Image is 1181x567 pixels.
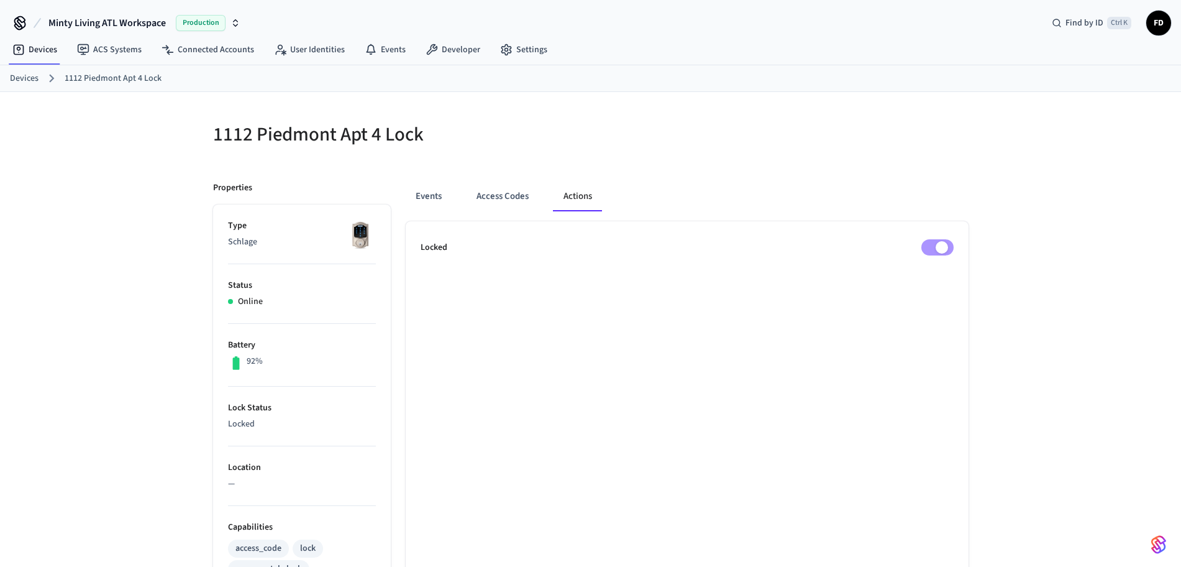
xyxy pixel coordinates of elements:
a: 1112 Piedmont Apt 4 Lock [65,72,162,85]
a: Devices [2,39,67,61]
p: Battery [228,339,376,352]
a: User Identities [264,39,355,61]
h5: 1112 Piedmont Apt 4 Lock [213,122,583,147]
p: Locked [421,241,447,254]
button: Events [406,182,452,211]
p: Properties [213,182,252,195]
img: SeamLogoGradient.69752ec5.svg [1151,535,1166,555]
a: Settings [490,39,557,61]
img: Schlage Sense Smart Deadbolt with Camelot Trim, Front [345,219,376,251]
a: Devices [10,72,39,85]
div: access_code [235,542,281,555]
span: Ctrl K [1107,17,1131,29]
button: Actions [554,182,602,211]
p: Type [228,219,376,233]
p: — [228,477,376,491]
p: 92% [247,355,263,368]
p: Capabilities [228,521,376,534]
span: Production [176,15,226,31]
button: Access Codes [467,182,539,211]
span: Minty Living ATL Workspace [48,16,166,30]
p: Schlage [228,236,376,249]
a: Events [355,39,416,61]
p: Online [238,295,263,308]
a: Developer [416,39,490,61]
a: Connected Accounts [152,39,264,61]
span: Find by ID [1065,17,1103,29]
a: ACS Systems [67,39,152,61]
p: Locked [228,418,376,431]
span: FD [1147,12,1170,34]
p: Status [228,279,376,292]
p: Lock Status [228,402,376,415]
div: ant example [406,182,969,211]
div: Find by IDCtrl K [1042,12,1141,34]
div: lock [300,542,316,555]
p: Location [228,461,376,474]
button: FD [1146,11,1171,35]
